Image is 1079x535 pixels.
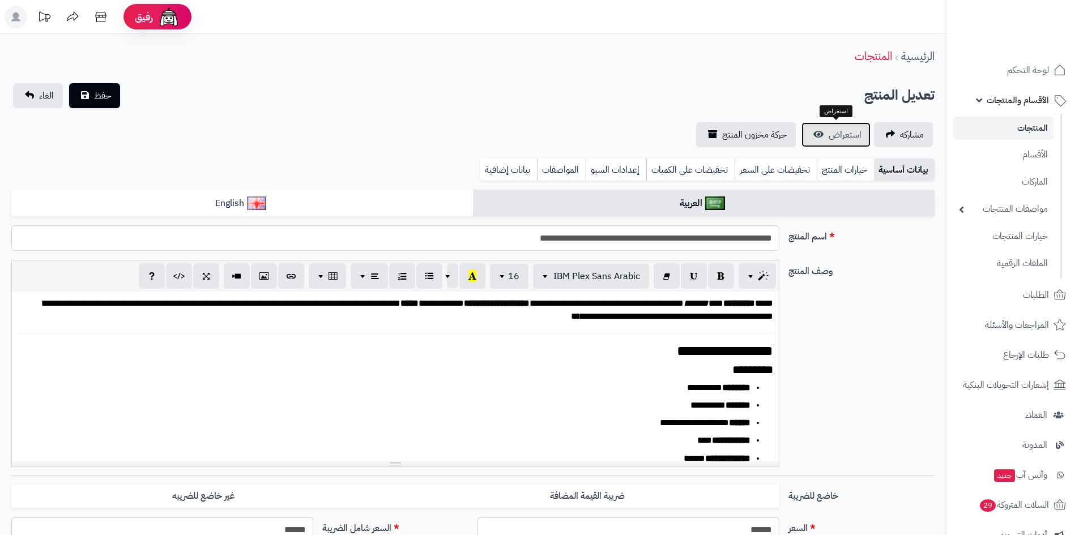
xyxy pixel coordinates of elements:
label: خاضع للضريبة [784,485,939,503]
a: المواصفات [537,159,586,181]
a: المدونة [953,431,1072,459]
img: ai-face.png [157,6,180,28]
div: استعراض [820,105,852,118]
label: السعر شامل الضريبة [318,517,473,535]
a: العملاء [953,401,1072,429]
a: تخفيضات على الكميات [646,159,735,181]
a: بيانات أساسية [874,159,935,181]
a: الماركات [953,170,1054,194]
span: العملاء [1025,407,1047,423]
a: المراجعات والأسئلة [953,311,1072,339]
a: الأقسام [953,143,1054,167]
button: حفظ [69,83,120,108]
span: طلبات الإرجاع [1003,347,1049,363]
a: الغاء [13,83,63,108]
span: رفيق [135,10,153,24]
span: حركة مخزون المنتج [722,128,787,142]
span: الطلبات [1023,287,1049,303]
a: المنتجات [855,48,892,65]
span: إشعارات التحويلات البنكية [963,377,1049,393]
a: الملفات الرقمية [953,251,1054,276]
label: غير خاضع للضريبه [11,485,395,508]
a: طلبات الإرجاع [953,341,1072,369]
a: استعراض [801,122,871,147]
a: تخفيضات على السعر [735,159,817,181]
a: الطلبات [953,281,1072,309]
span: وآتس آب [993,467,1047,483]
a: بيانات إضافية [480,159,537,181]
a: إشعارات التحويلات البنكية [953,371,1072,399]
h2: تعديل المنتج [864,84,935,107]
a: حركة مخزون المنتج [696,122,796,147]
span: المدونة [1022,437,1047,453]
a: مشاركه [874,122,933,147]
a: المنتجات [953,117,1054,140]
span: الغاء [39,89,54,102]
a: إعدادات السيو [586,159,646,181]
span: حفظ [94,89,111,102]
span: 16 [508,269,519,283]
label: وصف المنتج [784,260,939,278]
a: مواصفات المنتجات [953,197,1054,221]
img: English [247,196,267,210]
button: 16 [490,264,528,289]
img: العربية [705,196,725,210]
a: خيارات المنتجات [953,224,1054,249]
a: English [11,190,473,217]
label: السعر [784,517,939,535]
span: السلات المتروكة [979,497,1049,513]
span: المراجعات والأسئلة [985,317,1049,333]
a: خيارات المنتج [817,159,874,181]
label: اسم المنتج [784,225,939,243]
a: تحديثات المنصة [30,6,58,31]
span: الأقسام والمنتجات [987,92,1049,108]
span: جديد [994,469,1015,482]
a: وآتس آبجديد [953,461,1072,489]
span: استعراض [829,128,862,142]
span: لوحة التحكم [1007,62,1049,78]
a: السلات المتروكة29 [953,491,1072,519]
span: 29 [980,499,996,512]
span: مشاركه [900,128,924,142]
a: لوحة التحكم [953,57,1072,84]
button: IBM Plex Sans Arabic [533,264,649,289]
a: الرئيسية [901,48,935,65]
label: ضريبة القيمة المضافة [395,485,779,508]
a: العربية [473,190,935,217]
span: IBM Plex Sans Arabic [553,269,640,283]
